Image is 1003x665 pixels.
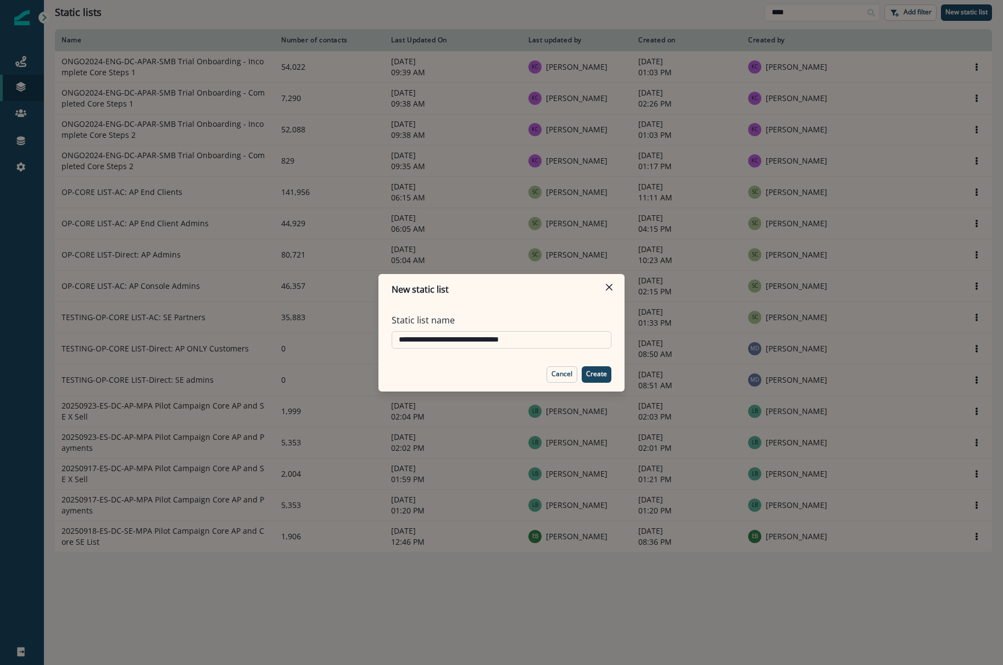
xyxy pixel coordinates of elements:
[392,314,455,327] p: Static list name
[547,366,577,383] button: Cancel
[586,370,607,378] p: Create
[551,370,572,378] p: Cancel
[392,283,449,296] p: New static list
[582,366,611,383] button: Create
[600,278,618,296] button: Close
